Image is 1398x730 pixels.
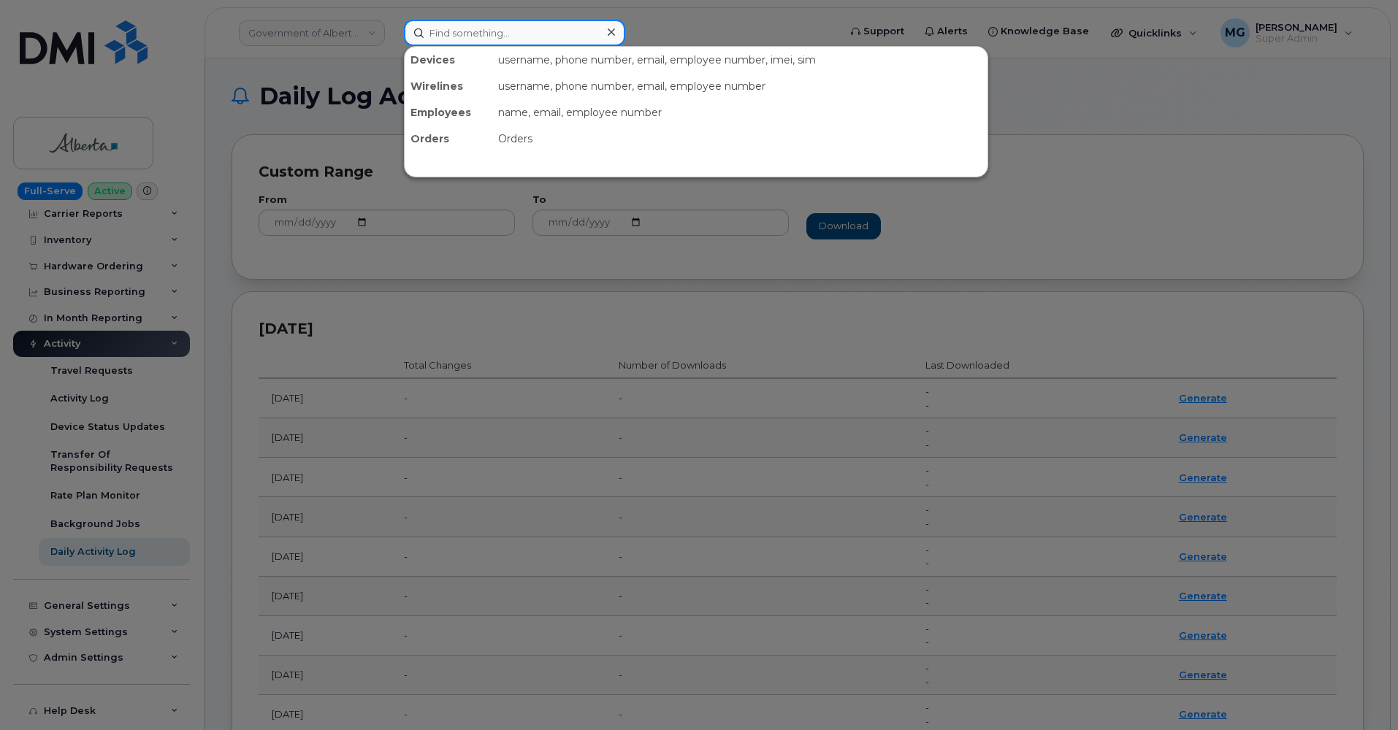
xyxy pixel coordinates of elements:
div: username, phone number, email, employee number [492,73,988,99]
div: Devices [405,47,492,73]
div: username, phone number, email, employee number, imei, sim [492,47,988,73]
div: Orders [405,126,492,152]
div: Employees [405,99,492,126]
div: Wirelines [405,73,492,99]
div: Orders [492,126,988,152]
div: name, email, employee number [492,99,988,126]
